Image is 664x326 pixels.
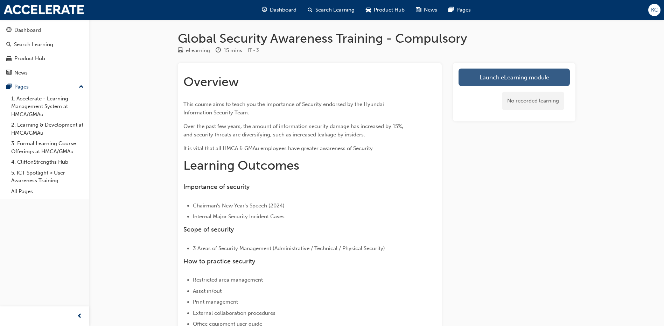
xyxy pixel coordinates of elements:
a: 3. Formal Learning Course Offerings at HMCA/GMAu [8,138,86,157]
div: No recorded learning [502,92,564,110]
span: Importance of security [183,183,250,191]
span: Internal Major Security Incident Cases [193,213,285,220]
span: Asset in/out [193,288,222,294]
a: Search Learning [3,38,86,51]
span: clock-icon [216,48,221,54]
a: guage-iconDashboard [256,3,302,17]
a: search-iconSearch Learning [302,3,360,17]
span: car-icon [366,6,371,14]
span: This course aims to teach you the importance of Security endorsed by the Hyundai Information Secu... [183,101,385,116]
div: Duration [216,46,242,55]
div: Search Learning [14,41,53,49]
span: guage-icon [6,27,12,34]
img: accelerate-hmca [4,5,84,15]
div: Product Hub [14,55,45,63]
span: Scope of security [183,226,234,233]
span: Search Learning [315,6,355,14]
span: news-icon [6,70,12,76]
span: pages-icon [6,84,12,90]
a: 4. CliftonStrengths Hub [8,157,86,168]
button: KC [648,4,660,16]
span: 3 Areas of Security Management (Administrative / Technical / Physical Security) [193,245,385,251]
div: 15 mins [224,47,242,55]
span: News [424,6,437,14]
a: 2. Learning & Development at HMCA/GMAu [8,120,86,138]
span: pages-icon [448,6,454,14]
span: It is vital that all HMCA & GMAu employees have greater awareness of Security. [183,145,374,151]
span: External collaboration procedures [193,310,275,316]
span: Dashboard [270,6,296,14]
a: All Pages [8,186,86,197]
span: search-icon [6,42,11,48]
span: guage-icon [262,6,267,14]
span: up-icon [79,83,84,92]
span: How to practice security [183,257,255,265]
span: search-icon [308,6,313,14]
span: news-icon [416,6,421,14]
button: Pages [3,80,86,93]
div: eLearning [186,47,210,55]
div: Dashboard [14,26,41,34]
a: 1. Accelerate - Learning Management System at HMCA/GMAu [8,93,86,120]
span: Learning Outcomes [183,158,299,173]
h1: Global Security Awareness Training - Compulsory [178,31,575,46]
div: Pages [14,83,29,91]
span: Learning resource code [248,47,259,53]
a: Product Hub [3,52,86,65]
a: Launch eLearning module [459,69,570,86]
a: news-iconNews [410,3,443,17]
span: Over the past few years, the amount of information security damage has increased by 15%, and secu... [183,123,405,138]
a: 5. ICT Spotlight > User Awareness Training [8,168,86,186]
a: Dashboard [3,24,86,37]
span: Print management [193,299,238,305]
a: pages-iconPages [443,3,476,17]
span: Pages [456,6,471,14]
a: car-iconProduct Hub [360,3,410,17]
span: learningResourceType_ELEARNING-icon [178,48,183,54]
span: car-icon [6,56,12,62]
span: Chairman's New Year's Speech (2024) [193,203,285,209]
span: Product Hub [374,6,405,14]
span: Overview [183,74,239,89]
div: News [14,69,28,77]
span: Restricted area management [193,277,263,283]
button: DashboardSearch LearningProduct HubNews [3,22,86,80]
span: KC [651,6,658,14]
a: News [3,66,86,79]
span: prev-icon [77,312,82,321]
div: Type [178,46,210,55]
